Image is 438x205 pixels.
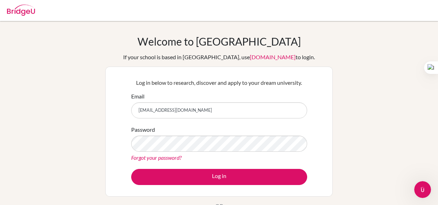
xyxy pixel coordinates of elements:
label: Email [131,92,144,101]
a: [DOMAIN_NAME] [250,54,296,60]
a: Forgot your password? [131,154,182,161]
button: Log in [131,169,307,185]
h1: Welcome to [GEOGRAPHIC_DATA] [137,35,301,48]
label: Password [131,125,155,134]
div: If your school is based in [GEOGRAPHIC_DATA], use to login. [123,53,315,61]
img: Bridge-U [7,5,35,16]
iframe: Intercom live chat [414,181,431,198]
p: Log in below to research, discover and apply to your dream university. [131,78,307,87]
